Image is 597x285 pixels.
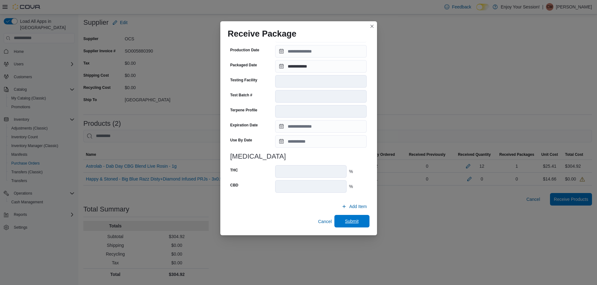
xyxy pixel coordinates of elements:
[228,29,296,39] h1: Receive Package
[275,60,367,73] input: Press the down key to open a popover containing a calendar.
[230,168,238,173] label: THC
[230,93,252,98] label: Test Batch #
[368,23,376,30] button: Closes this modal window
[230,138,252,143] label: Use By Date
[230,78,257,83] label: Testing Facility
[334,215,369,227] button: Submit
[318,218,332,225] span: Cancel
[316,215,334,228] button: Cancel
[349,183,367,190] div: %
[349,203,367,210] span: Add Item
[275,135,367,148] input: Press the down key to open a popover containing a calendar.
[345,218,359,224] span: Submit
[230,153,367,160] h3: [MEDICAL_DATA]
[230,183,238,188] label: CBD
[275,120,367,133] input: Press the down key to open a popover containing a calendar.
[230,48,259,53] label: Production Date
[275,45,367,58] input: Press the down key to open a popover containing a calendar.
[230,123,258,128] label: Expiration Date
[230,108,257,113] label: Terpene Profile
[349,168,367,175] div: %
[339,200,369,213] button: Add Item
[230,63,257,68] label: Packaged Date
